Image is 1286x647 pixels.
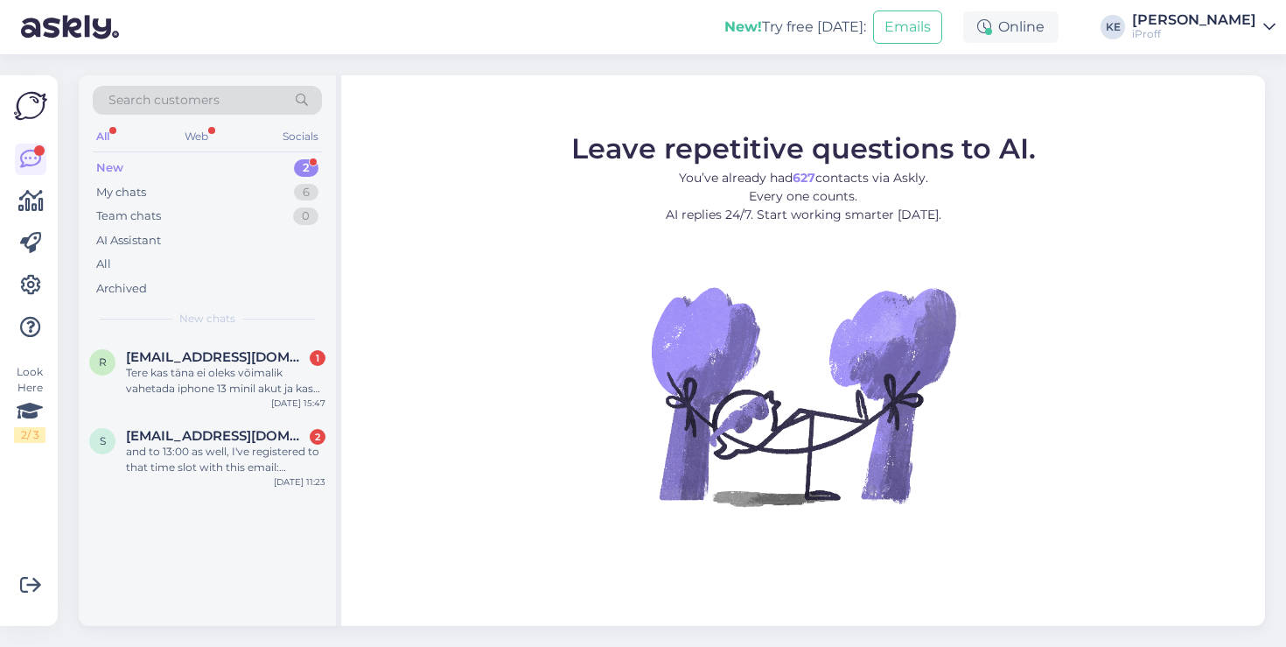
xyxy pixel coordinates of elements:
div: Socials [279,125,322,148]
div: 2 [310,429,325,445]
div: KE [1101,15,1125,39]
div: Web [181,125,212,148]
div: My chats [96,184,146,201]
div: Online [963,11,1059,43]
div: 6 [294,184,318,201]
div: 2 [294,159,318,177]
div: Try free [DATE]: [724,17,866,38]
img: No Chat active [646,238,961,553]
div: Team chats [96,207,161,225]
div: All [93,125,113,148]
div: 1 [310,350,325,366]
b: New! [724,18,762,35]
img: Askly Logo [14,89,47,123]
div: 2 / 3 [14,427,45,443]
span: R [99,355,107,369]
span: s [100,434,106,447]
span: New chats [179,311,235,327]
div: New [96,159,123,177]
div: Archived [96,280,147,298]
div: Look Here [14,364,45,443]
div: [PERSON_NAME] [1132,13,1256,27]
button: Emails [873,11,942,44]
span: Search customers [108,91,220,109]
div: 0 [293,207,318,225]
div: All [96,256,111,273]
a: [PERSON_NAME]iProff [1132,13,1276,41]
div: Tere kas täna ei oleks võimalik vahetada iphone 13 minil akut ja kas te vahetate nii et seaded ei... [126,365,325,397]
div: AI Assistant [96,232,161,250]
b: 627 [793,170,815,186]
div: [DATE] 11:23 [274,475,325,489]
div: [DATE] 15:47 [271,397,325,410]
p: You’ve already had contacts via Askly. Every one counts. AI replies 24/7. Start working smarter [... [571,169,1036,224]
span: Ranelluht@gmail.com [126,349,308,365]
span: Leave repetitive questions to AI. [571,131,1036,165]
div: iProff [1132,27,1256,41]
span: satkan.shyngys@gmail.com [126,428,308,444]
div: and to 13:00 as well, I've registered to that time slot with this email: [EMAIL_ADDRESS][DOMAIN_N... [126,444,325,475]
